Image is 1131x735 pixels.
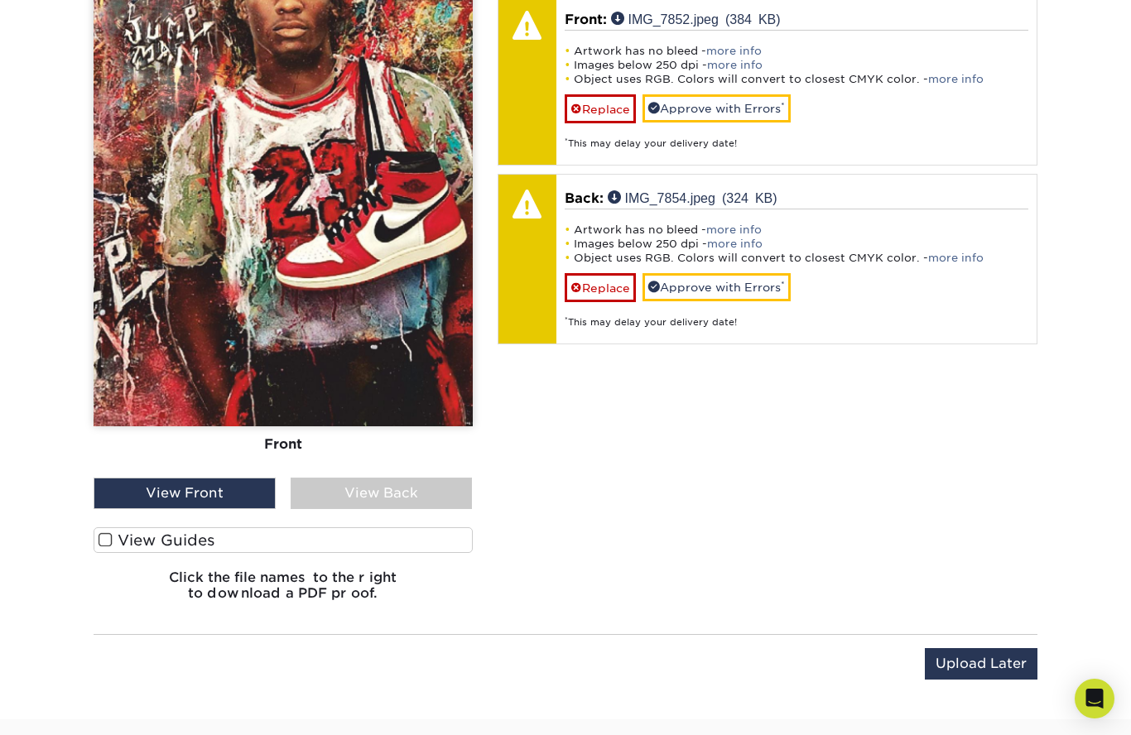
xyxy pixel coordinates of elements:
[291,478,473,509] div: View Back
[925,648,1037,680] input: Upload Later
[565,273,636,302] a: Replace
[94,527,473,553] label: View Guides
[565,72,1029,86] li: Object uses RGB. Colors will convert to closest CMYK color. -
[565,302,1029,329] div: This may delay your delivery date!
[928,73,984,85] a: more info
[643,273,791,301] a: Approve with Errors*
[1075,679,1114,718] div: Open Intercom Messenger
[565,251,1029,265] li: Object uses RGB. Colors will convert to closest CMYK color. -
[928,252,984,264] a: more info
[565,223,1029,237] li: Artwork has no bleed -
[565,123,1029,151] div: This may delay your delivery date!
[565,237,1029,251] li: Images below 250 dpi -
[565,12,607,27] span: Front:
[565,190,604,206] span: Back:
[706,223,762,236] a: more info
[565,58,1029,72] li: Images below 250 dpi -
[611,12,781,25] a: IMG_7852.jpeg (384 KB)
[608,190,777,204] a: IMG_7854.jpeg (324 KB)
[643,94,791,122] a: Approve with Errors*
[707,59,763,71] a: more info
[94,426,473,463] div: Front
[94,569,473,614] h6: Click the file names to the right to download a PDF proof.
[565,94,636,123] a: Replace
[565,44,1029,58] li: Artwork has no bleed -
[94,478,276,509] div: View Front
[706,45,762,57] a: more info
[707,238,763,250] a: more info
